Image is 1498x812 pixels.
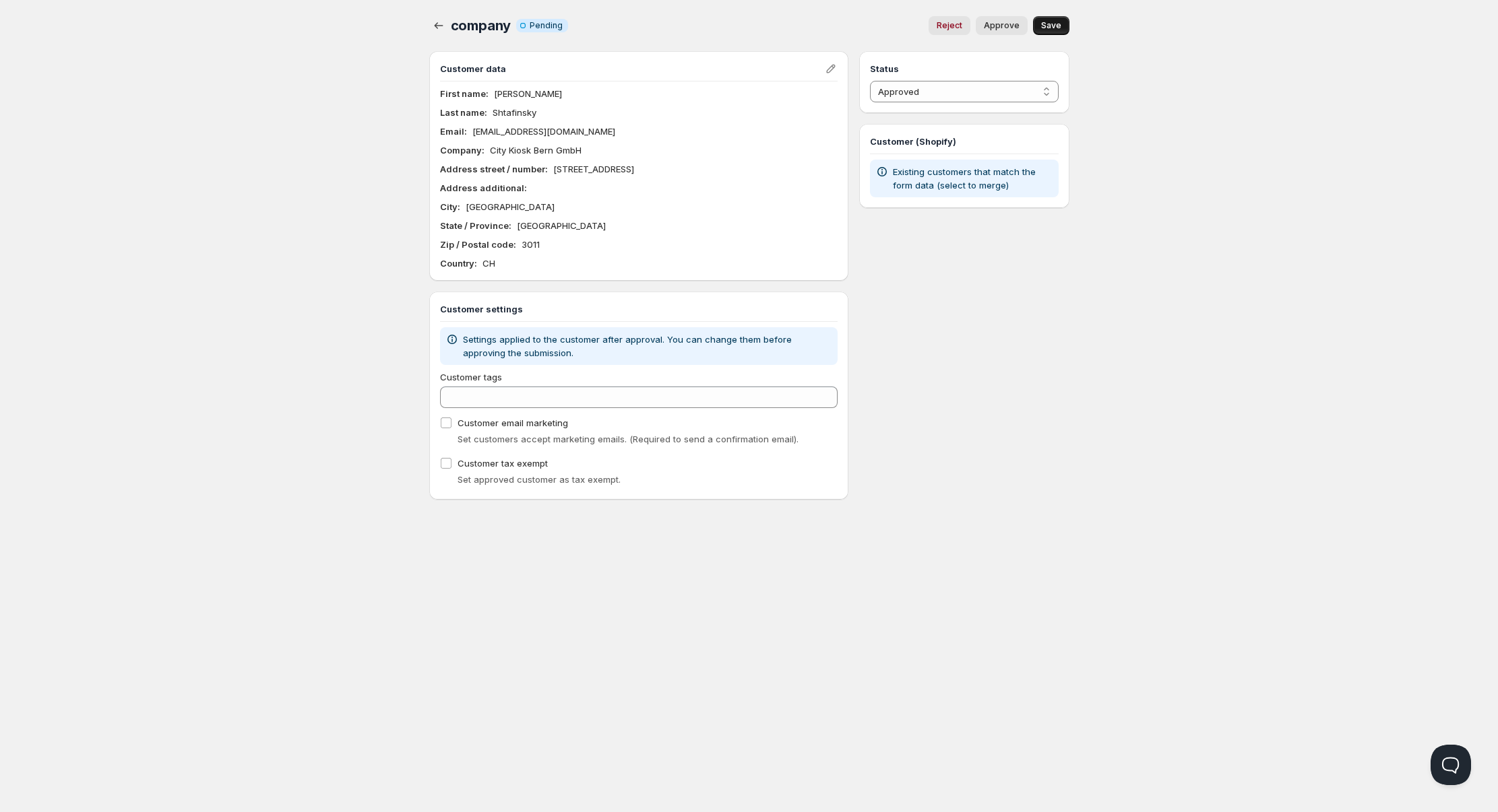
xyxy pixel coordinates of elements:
b: Address street / number : [440,164,548,174]
h3: Customer data [440,62,825,75]
h3: Customer (Shopify) [870,135,1058,148]
p: [EMAIL_ADDRESS][DOMAIN_NAME] [472,125,615,138]
p: Settings applied to the customer after approval. You can change them before approving the submiss... [463,333,833,360]
h3: Customer settings [440,302,838,316]
span: Pending [530,20,563,31]
p: [GEOGRAPHIC_DATA] [466,200,555,213]
b: Email : [440,126,467,137]
b: Last name : [440,107,487,118]
b: Company : [440,145,485,156]
b: First name : [440,88,489,99]
p: [GEOGRAPHIC_DATA] [517,219,606,232]
span: Set customers accept marketing emails. (Required to send a confirmation email). [458,434,799,444]
p: [STREET_ADDRESS] [553,162,634,176]
span: Set approved customer as tax exempt. [458,474,621,485]
span: Customer tags [440,372,502,382]
b: City : [440,201,460,212]
p: CH [482,257,495,270]
button: Reject [929,16,970,35]
span: Save [1041,20,1061,31]
b: Country : [440,258,477,269]
span: Customer email marketing [458,417,568,428]
p: 3011 [522,238,540,251]
b: Address additional : [440,182,527,193]
span: Approve [984,20,1020,31]
b: Zip / Postal code : [440,239,516,250]
b: State / Province : [440,220,511,231]
button: Edit [821,59,840,78]
p: [PERSON_NAME] [494,87,562,100]
button: Save [1033,16,1069,35]
span: company [451,18,511,34]
button: Approve [976,16,1028,35]
p: Existing customers that match the form data (select to merge) [893,165,1053,192]
p: City Kiosk Bern GmbH [490,143,582,157]
span: Reject [937,20,962,31]
h3: Status [870,62,1058,75]
p: Shtafinsky [493,106,536,119]
iframe: Help Scout Beacon - Open [1431,745,1471,785]
span: Customer tax exempt [458,458,548,469]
